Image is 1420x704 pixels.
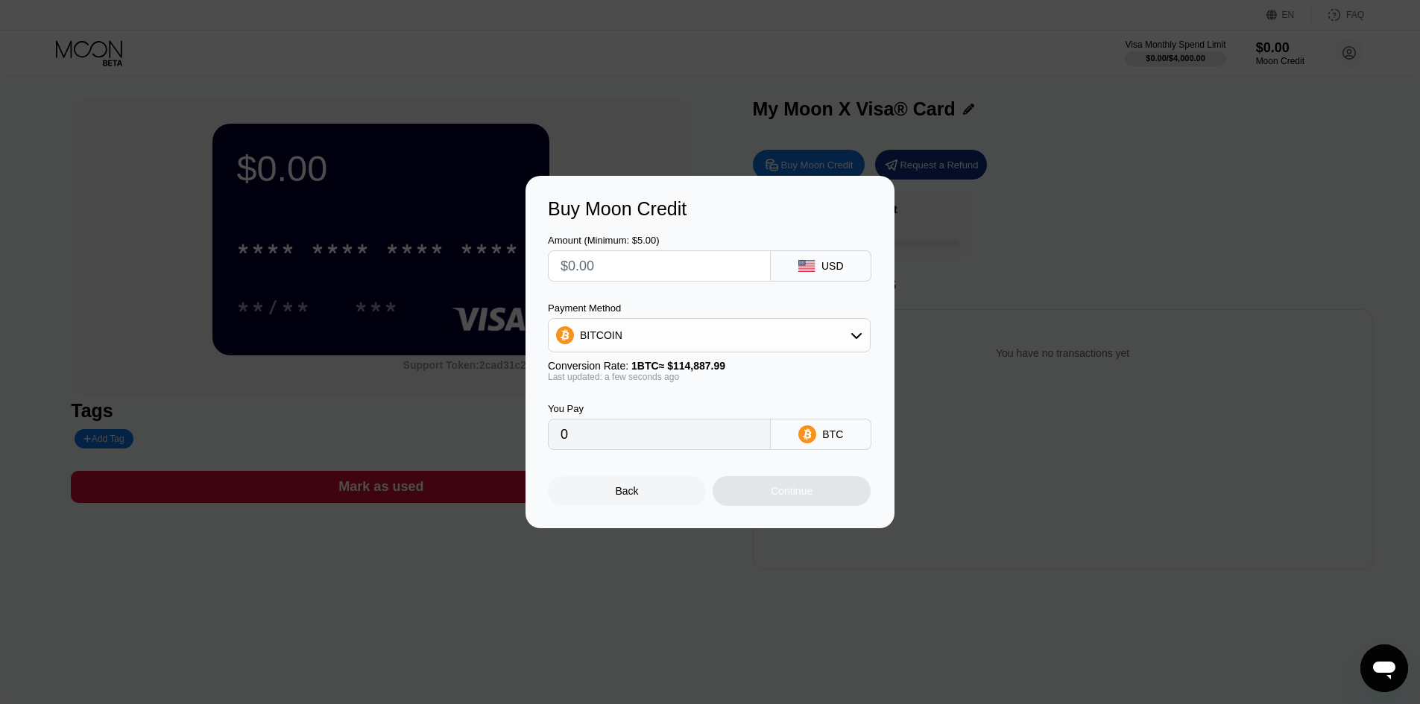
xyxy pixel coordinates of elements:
[548,372,871,382] div: Last updated: a few seconds ago
[549,320,870,350] div: BITCOIN
[616,485,639,497] div: Back
[548,235,771,246] div: Amount (Minimum: $5.00)
[548,403,771,414] div: You Pay
[548,198,872,220] div: Buy Moon Credit
[821,260,844,272] div: USD
[631,360,725,372] span: 1 BTC ≈ $114,887.99
[548,302,871,314] div: Payment Method
[1360,644,1408,692] iframe: Button to launch messaging window
[548,476,706,506] div: Back
[548,360,871,372] div: Conversion Rate:
[822,428,843,440] div: BTC
[561,251,758,281] input: $0.00
[580,329,622,341] div: BITCOIN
